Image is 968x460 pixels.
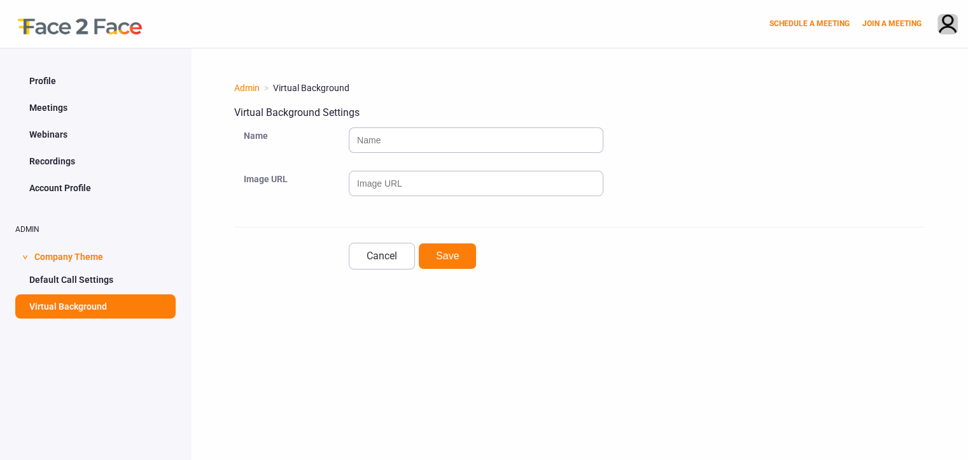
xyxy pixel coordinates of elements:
a: Admin [234,83,260,93]
a: Profile [15,69,176,93]
a: Meetings [15,96,176,120]
span: > [18,255,31,259]
span: Virtual Background [273,83,349,93]
a: Account Profile [15,176,176,200]
div: Image URL [234,168,349,212]
img: avatar.710606db.png [938,15,957,36]
h2: ADMIN [15,226,176,234]
a: Default Call Settings [15,268,176,292]
span: Company Theme [34,243,103,268]
a: Cancel [349,243,415,270]
span: > [260,83,273,93]
a: SCHEDULE A MEETING [769,19,850,28]
a: Webinars [15,122,176,147]
button: Save [418,243,477,270]
a: Virtual Background [15,294,176,319]
input: Image URL [349,171,603,196]
h3: Virtual Background Settings [234,107,925,119]
div: Name [234,125,349,168]
a: Recordings [15,149,176,173]
input: Name [349,127,603,153]
a: JOIN A MEETING [862,19,922,28]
